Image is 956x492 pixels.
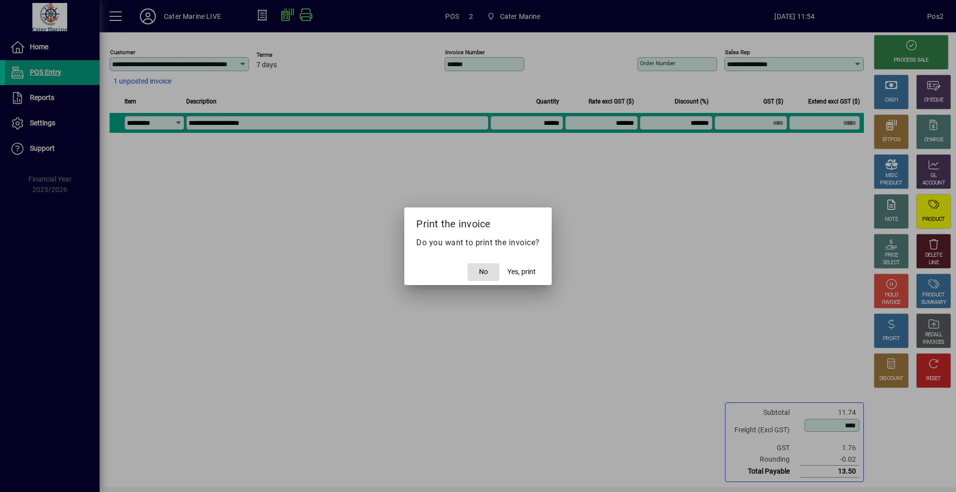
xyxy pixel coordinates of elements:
button: Yes, print [503,263,540,281]
h2: Print the invoice [404,207,552,236]
button: No [468,263,499,281]
p: Do you want to print the invoice? [416,237,540,249]
span: No [479,267,488,277]
span: Yes, print [507,267,536,277]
